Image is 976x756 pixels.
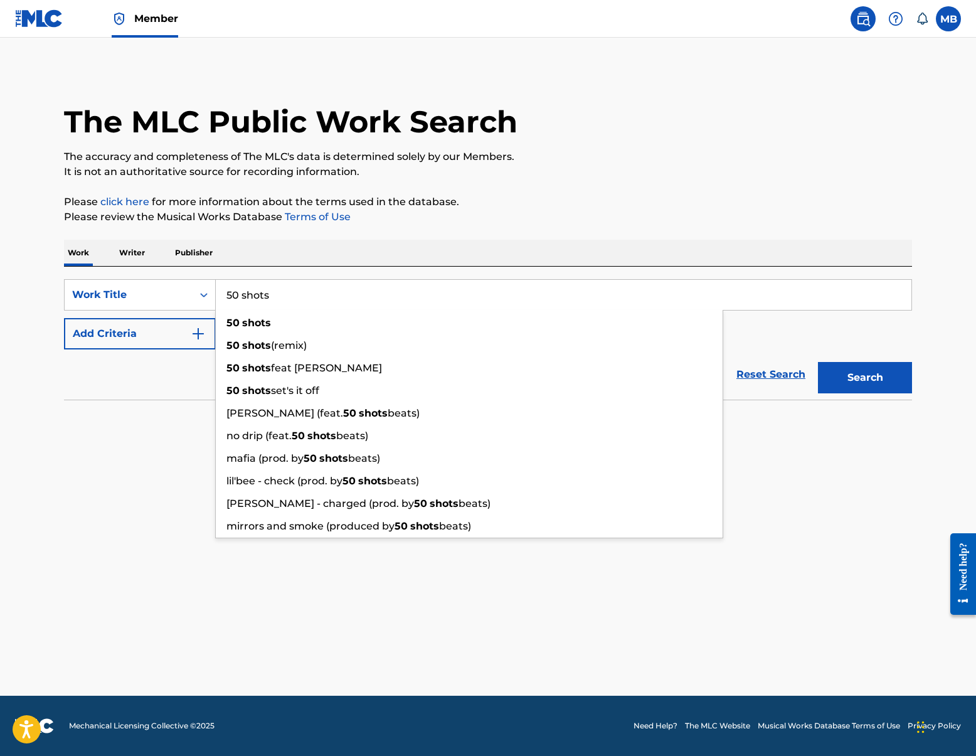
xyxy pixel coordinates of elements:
[459,498,491,509] span: beats)
[226,317,240,329] strong: 50
[226,339,240,351] strong: 50
[388,407,420,419] span: beats)
[410,520,439,532] strong: shots
[913,696,976,756] iframe: Chat Widget
[64,164,912,179] p: It is not an authoritative source for recording information.
[64,194,912,210] p: Please for more information about the terms used in the database.
[342,475,356,487] strong: 50
[348,452,380,464] span: beats)
[685,720,750,732] a: The MLC Website
[64,240,93,266] p: Work
[343,407,356,419] strong: 50
[414,498,427,509] strong: 50
[226,520,395,532] span: mirrors and smoke (produced by
[271,339,307,351] span: (remix)
[64,210,912,225] p: Please review the Musical Works Database
[916,13,928,25] div: Notifications
[226,407,343,419] span: [PERSON_NAME] (feat.
[936,6,961,31] div: User Menu
[941,524,976,625] iframe: Resource Center
[358,475,387,487] strong: shots
[115,240,149,266] p: Writer
[430,498,459,509] strong: shots
[395,520,408,532] strong: 50
[851,6,876,31] a: Public Search
[282,211,351,223] a: Terms of Use
[242,317,271,329] strong: shots
[319,452,348,464] strong: shots
[15,9,63,28] img: MLC Logo
[387,475,419,487] span: beats)
[634,720,677,732] a: Need Help?
[69,720,215,732] span: Mechanical Licensing Collective © 2025
[818,362,912,393] button: Search
[72,287,185,302] div: Work Title
[226,362,240,374] strong: 50
[242,362,271,374] strong: shots
[64,318,216,349] button: Add Criteria
[730,361,812,388] a: Reset Search
[307,430,336,442] strong: shots
[191,326,206,341] img: 9d2ae6d4665cec9f34b9.svg
[226,385,240,397] strong: 50
[336,430,368,442] span: beats)
[917,708,925,746] div: Drag
[64,279,912,400] form: Search Form
[134,11,178,26] span: Member
[226,430,292,442] span: no drip (feat.
[226,498,414,509] span: [PERSON_NAME] - charged (prod. by
[888,11,903,26] img: help
[64,149,912,164] p: The accuracy and completeness of The MLC's data is determined solely by our Members.
[15,718,54,733] img: logo
[304,452,317,464] strong: 50
[883,6,908,31] div: Help
[226,475,342,487] span: lil'bee - check (prod. by
[271,362,382,374] span: feat [PERSON_NAME]
[226,452,304,464] span: mafia (prod. by
[242,339,271,351] strong: shots
[171,240,216,266] p: Publisher
[271,385,319,397] span: set's it off
[439,520,471,532] span: beats)
[242,385,271,397] strong: shots
[359,407,388,419] strong: shots
[112,11,127,26] img: Top Rightsholder
[758,720,900,732] a: Musical Works Database Terms of Use
[908,720,961,732] a: Privacy Policy
[856,11,871,26] img: search
[64,103,517,141] h1: The MLC Public Work Search
[100,196,149,208] a: click here
[292,430,305,442] strong: 50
